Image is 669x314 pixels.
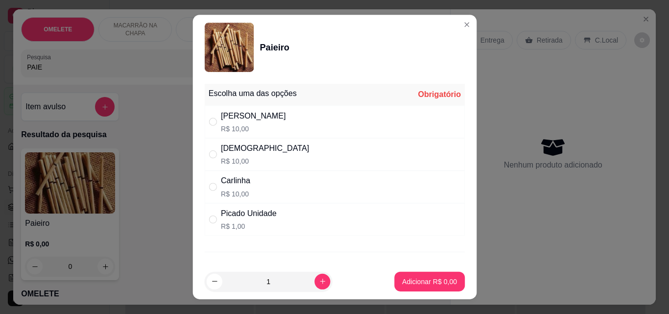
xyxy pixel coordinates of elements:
[220,156,309,166] p: R$ 10,00
[220,221,276,231] p: R$ 1,00
[418,89,461,100] div: Obrigatório
[459,17,475,32] button: Close
[314,274,330,290] button: increase-product-quantity
[220,189,250,198] p: R$ 10,00
[208,88,296,99] div: Escolha uma das opções
[260,41,289,54] div: Paieiro
[204,23,254,72] img: product-image
[220,124,285,134] p: R$ 10,00
[220,175,250,187] div: Carlinha
[220,143,309,154] div: [DEMOGRAPHIC_DATA]
[206,274,222,290] button: decrease-product-quantity
[220,208,276,219] div: Picado Unidade
[220,110,285,121] div: [PERSON_NAME]
[402,277,457,287] p: Adicionar R$ 0,00
[394,271,464,291] button: Adicionar R$ 0,00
